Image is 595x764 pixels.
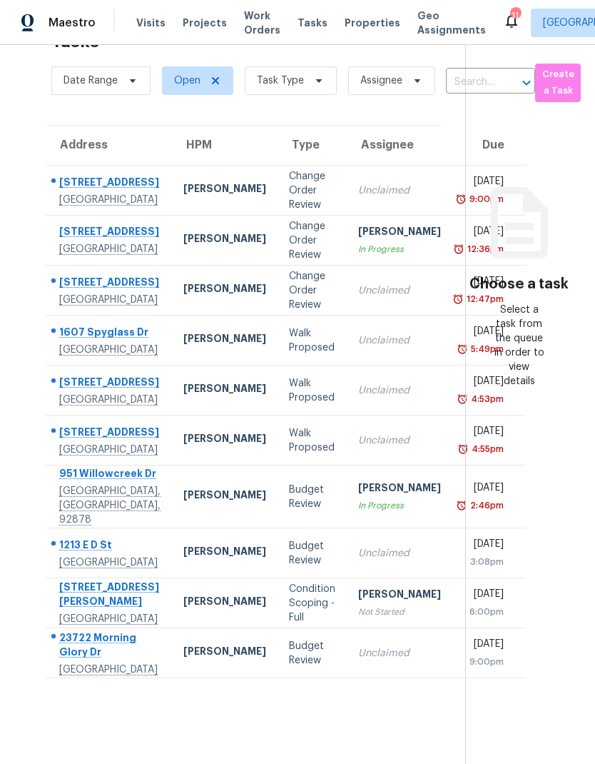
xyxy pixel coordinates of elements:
span: Date Range [63,74,118,88]
div: Change Order Review [289,269,335,312]
img: Overdue Alarm Icon [455,192,467,206]
th: Address [46,126,172,166]
div: 12:36pm [464,242,504,256]
span: Visits [136,16,166,30]
div: [DATE] [464,481,504,498]
button: Open [517,73,536,93]
div: [DATE] [464,274,504,292]
div: Change Order Review [289,219,335,262]
span: Task Type [257,74,304,88]
div: Unclaimed [358,383,441,398]
div: [DATE] [464,587,504,605]
img: Overdue Alarm Icon [457,342,468,356]
span: Assignee [360,74,402,88]
div: [PERSON_NAME] [183,381,266,399]
div: In Progress [358,242,441,256]
div: [PERSON_NAME] [183,488,266,506]
span: Properties [345,16,400,30]
div: Condition Scoping - Full [289,582,335,625]
h3: Choose a task [469,277,569,291]
div: Walk Proposed [289,326,335,355]
span: Work Orders [244,9,280,37]
div: [DATE] [464,424,504,442]
div: Unclaimed [358,546,441,561]
div: Budget Review [289,539,335,568]
span: Create a Task [542,66,574,99]
div: [PERSON_NAME] [183,281,266,299]
div: Budget Review [289,483,335,511]
div: Unclaimed [358,333,441,348]
div: [DATE] [464,374,504,392]
span: Open [174,74,200,88]
div: Unclaimed [358,646,441,660]
span: Maestro [49,16,96,30]
div: [DATE] [464,224,504,242]
div: [DATE] [464,537,504,555]
img: Overdue Alarm Icon [457,392,468,406]
div: [PERSON_NAME] [183,331,266,349]
span: Geo Assignments [417,9,486,37]
th: Type [278,126,347,166]
div: [PERSON_NAME] [358,481,441,498]
div: 6:00pm [464,605,504,619]
div: Budget Review [289,639,335,668]
div: Unclaimed [358,283,441,298]
img: Overdue Alarm Icon [457,442,469,456]
div: 3:08pm [464,555,504,569]
div: [DATE] [464,637,504,655]
div: [PERSON_NAME] [358,224,441,242]
div: [PERSON_NAME] [183,431,266,449]
div: [PERSON_NAME] [183,644,266,662]
div: Change Order Review [289,169,335,212]
div: [PERSON_NAME] [183,544,266,562]
div: Unclaimed [358,433,441,448]
th: Assignee [347,126,452,166]
div: [PERSON_NAME] [358,587,441,605]
div: Walk Proposed [289,426,335,455]
img: Overdue Alarm Icon [453,242,464,256]
div: 11 [510,9,520,23]
div: Not Started [358,605,441,619]
div: Walk Proposed [289,376,335,405]
img: Overdue Alarm Icon [456,498,467,513]
span: Projects [183,16,227,30]
input: Search by address [446,71,495,94]
img: Overdue Alarm Icon [452,292,464,306]
div: Unclaimed [358,184,441,198]
div: Select a task from the queue in order to view details [493,303,546,388]
div: [PERSON_NAME] [183,594,266,612]
div: In Progress [358,498,441,513]
div: 9:00pm [464,655,504,669]
div: [PERSON_NAME] [183,181,266,199]
div: [PERSON_NAME] [183,231,266,249]
div: [DATE] [464,324,504,342]
h2: Tasks [51,34,99,49]
th: HPM [172,126,278,166]
button: Create a Task [535,64,581,102]
div: [DATE] [464,174,504,192]
span: Tasks [297,18,327,28]
th: Due [452,126,526,166]
div: 12:47pm [464,292,504,306]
